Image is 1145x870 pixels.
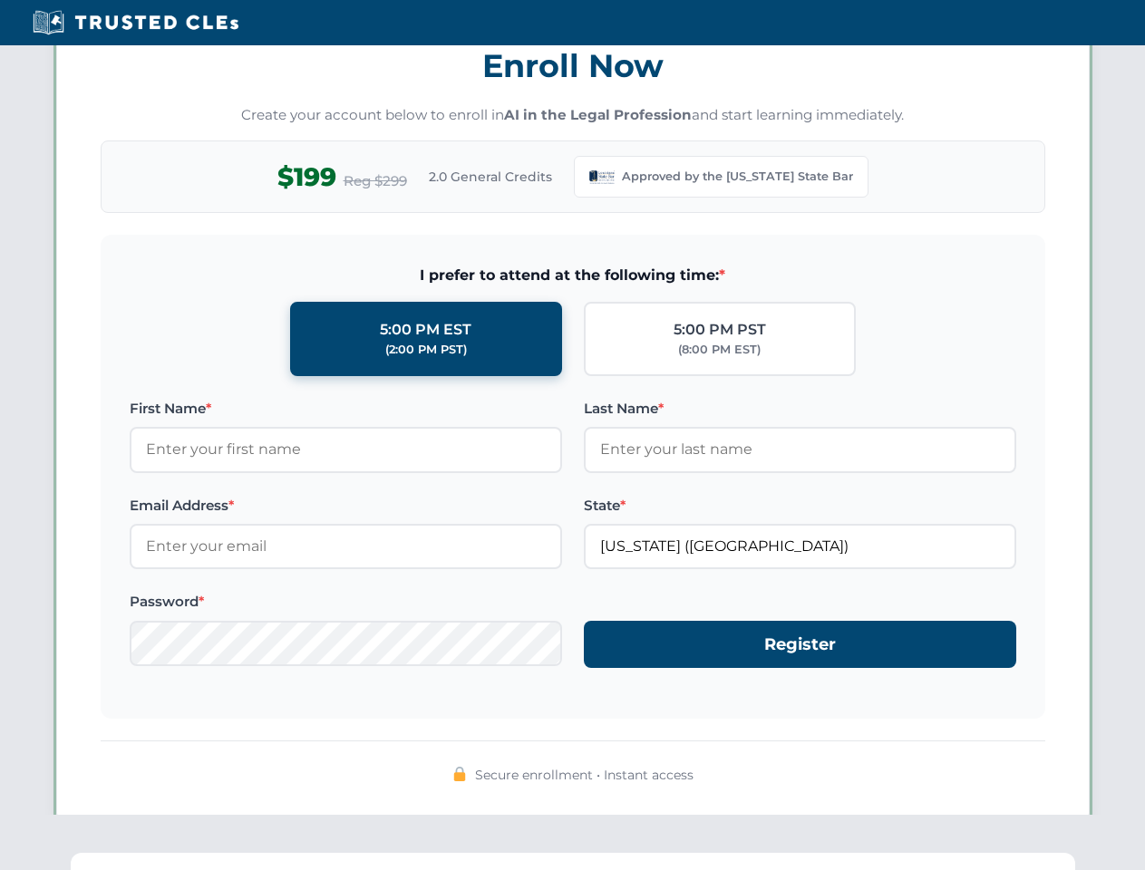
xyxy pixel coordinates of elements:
[584,621,1016,669] button: Register
[622,168,853,186] span: Approved by the [US_STATE] State Bar
[584,495,1016,517] label: State
[27,9,244,36] img: Trusted CLEs
[344,170,407,192] span: Reg $299
[101,105,1045,126] p: Create your account below to enroll in and start learning immediately.
[277,157,336,198] span: $199
[584,427,1016,472] input: Enter your last name
[130,427,562,472] input: Enter your first name
[678,341,761,359] div: (8:00 PM EST)
[380,318,471,342] div: 5:00 PM EST
[584,398,1016,420] label: Last Name
[452,767,467,781] img: 🔒
[130,591,562,613] label: Password
[385,341,467,359] div: (2:00 PM PST)
[130,495,562,517] label: Email Address
[429,167,552,187] span: 2.0 General Credits
[130,524,562,569] input: Enter your email
[584,524,1016,569] input: Louisiana (LA)
[475,765,694,785] span: Secure enrollment • Instant access
[504,106,692,123] strong: AI in the Legal Profession
[101,37,1045,94] h3: Enroll Now
[589,164,615,189] img: Louisiana State Bar
[130,398,562,420] label: First Name
[674,318,766,342] div: 5:00 PM PST
[130,264,1016,287] span: I prefer to attend at the following time:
